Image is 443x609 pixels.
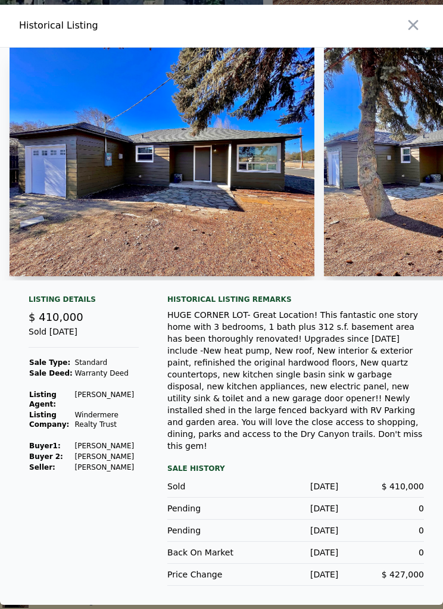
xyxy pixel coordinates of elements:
div: Pending [167,502,253,514]
td: [PERSON_NAME] [74,441,139,451]
td: Standard [74,357,139,368]
div: 0 [338,502,424,514]
div: [DATE] [253,502,339,514]
div: Back On Market [167,546,253,558]
strong: Buyer 2: [29,452,63,461]
img: Property Img [10,48,314,276]
strong: Seller : [29,463,55,471]
td: Windermere Realty Trust [74,410,139,430]
div: [DATE] [253,524,339,536]
strong: Listing Company: [29,411,69,429]
div: 0 [338,546,424,558]
div: Sold [167,480,253,492]
td: [PERSON_NAME] [74,451,139,462]
strong: Sale Deed: [29,369,73,377]
div: HUGE CORNER LOT- Great Location! This fantastic one story home with 3 bedrooms, 1 bath plus 312 s... [167,309,424,452]
div: Sold [DATE] [29,326,139,348]
strong: Listing Agent: [29,391,57,408]
strong: Buyer 1 : [29,442,61,450]
div: Price Change [167,569,253,580]
td: Warranty Deed [74,368,139,379]
div: [DATE] [253,546,339,558]
div: Historical Listing [19,18,217,33]
span: $ 410,000 [382,482,424,491]
td: [PERSON_NAME] [74,389,139,410]
td: [PERSON_NAME] [74,462,139,473]
div: Sale History [167,461,424,476]
div: [DATE] [253,569,339,580]
div: Pending [167,524,253,536]
div: [DATE] [253,480,339,492]
div: 0 [338,524,424,536]
div: Listing Details [29,295,139,309]
span: $ 410,000 [29,311,83,323]
strong: Sale Type: [29,358,70,367]
div: Historical Listing remarks [167,295,424,304]
span: $ 427,000 [382,570,424,579]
